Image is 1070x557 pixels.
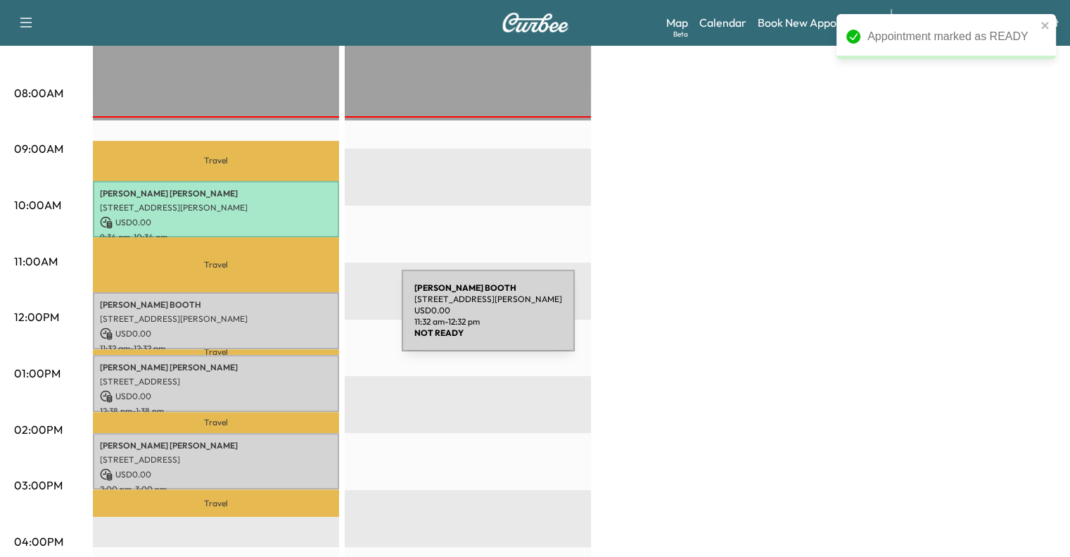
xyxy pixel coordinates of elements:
[14,196,61,213] p: 10:00AM
[867,28,1036,45] div: Appointment marked as READY
[1040,20,1050,31] button: close
[100,216,332,229] p: USD 0.00
[14,140,63,157] p: 09:00AM
[14,421,63,438] p: 02:00PM
[100,468,332,481] p: USD 0.00
[93,412,339,433] p: Travel
[93,141,339,181] p: Travel
[100,390,332,403] p: USD 0.00
[502,13,569,32] img: Curbee Logo
[14,85,63,101] p: 08:00AM
[100,454,332,465] p: [STREET_ADDRESS]
[100,376,332,387] p: [STREET_ADDRESS]
[14,533,63,550] p: 04:00PM
[100,313,332,325] p: [STREET_ADDRESS][PERSON_NAME]
[673,29,688,39] div: Beta
[93,349,339,355] p: Travel
[100,299,332,311] p: [PERSON_NAME] BOOTH
[93,489,339,517] p: Travel
[100,188,332,199] p: [PERSON_NAME] [PERSON_NAME]
[699,14,746,31] a: Calendar
[100,406,332,417] p: 12:38 pm - 1:38 pm
[100,362,332,373] p: [PERSON_NAME] [PERSON_NAME]
[100,232,332,243] p: 9:34 am - 10:34 am
[14,365,60,382] p: 01:00PM
[100,343,332,354] p: 11:32 am - 12:32 pm
[100,327,332,340] p: USD 0.00
[100,484,332,495] p: 2:00 pm - 3:00 pm
[758,14,877,31] a: Book New Appointment
[14,308,59,325] p: 12:00PM
[666,14,688,31] a: MapBeta
[14,253,58,270] p: 11:00AM
[93,237,339,292] p: Travel
[100,202,332,213] p: [STREET_ADDRESS][PERSON_NAME]
[100,440,332,451] p: [PERSON_NAME] [PERSON_NAME]
[14,477,63,494] p: 03:00PM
